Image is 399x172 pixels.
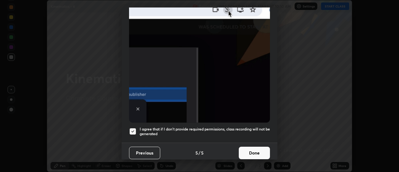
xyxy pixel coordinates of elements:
[239,147,270,159] button: Done
[201,150,204,156] h4: 5
[140,127,270,136] h5: I agree that if I don't provide required permissions, class recording will not be generated
[195,150,198,156] h4: 5
[199,150,200,156] h4: /
[129,147,160,159] button: Previous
